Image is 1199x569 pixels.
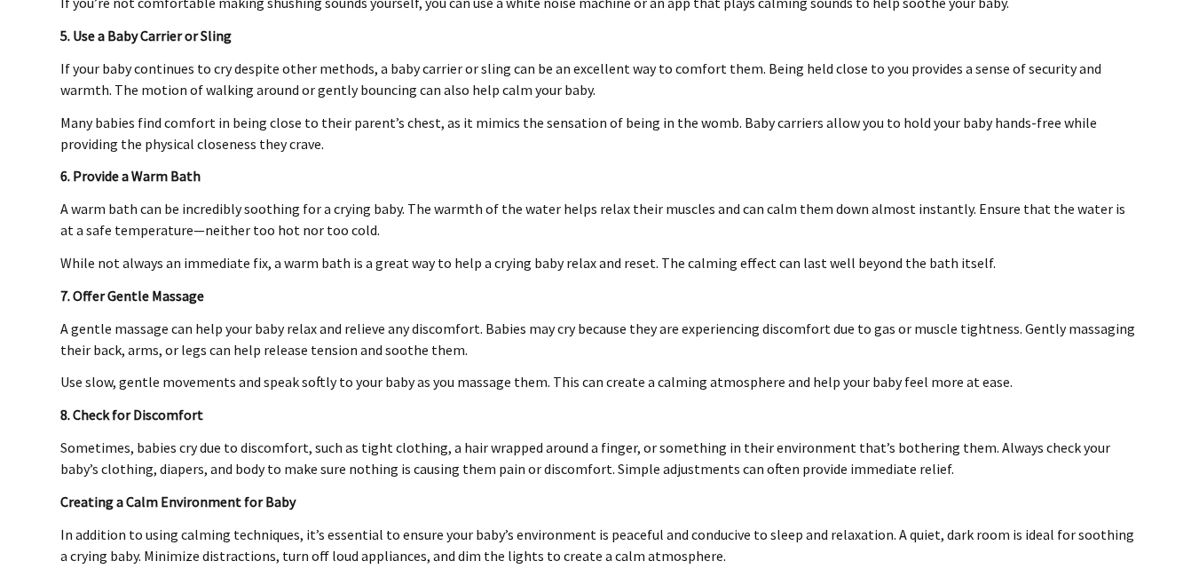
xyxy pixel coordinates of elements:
p: In addition to using calming techniques, it’s essential to ensure your baby’s environment is peac... [60,524,1140,566]
p: Many babies find comfort in being close to their parent’s chest, as it mimics the sensation of be... [60,112,1140,154]
p: Use slow, gentle movements and speak softly to your baby as you massage them. This can create a c... [60,371,1140,392]
p: If your baby continues to cry despite other methods, a baby carrier or sling can be an excellent ... [60,58,1140,100]
p: A warm bath can be incredibly soothing for a crying baby. The warmth of the water helps relax the... [60,198,1140,241]
strong: 8. Check for Discomfort [60,406,203,423]
strong: Creating a Calm Environment for Baby [60,493,296,510]
p: Sometimes, babies cry due to discomfort, such as tight clothing, a hair wrapped around a finger, ... [60,437,1140,479]
strong: 5. Use a Baby Carrier or Sling [60,27,232,44]
strong: 6. Provide a Warm Bath [60,167,201,185]
p: A gentle massage can help your baby relax and relieve any discomfort. Babies may cry because they... [60,318,1140,360]
p: While not always an immediate fix, a warm bath is a great way to help a crying baby relax and res... [60,252,1140,273]
strong: 7. Offer Gentle Massage [60,287,204,304]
